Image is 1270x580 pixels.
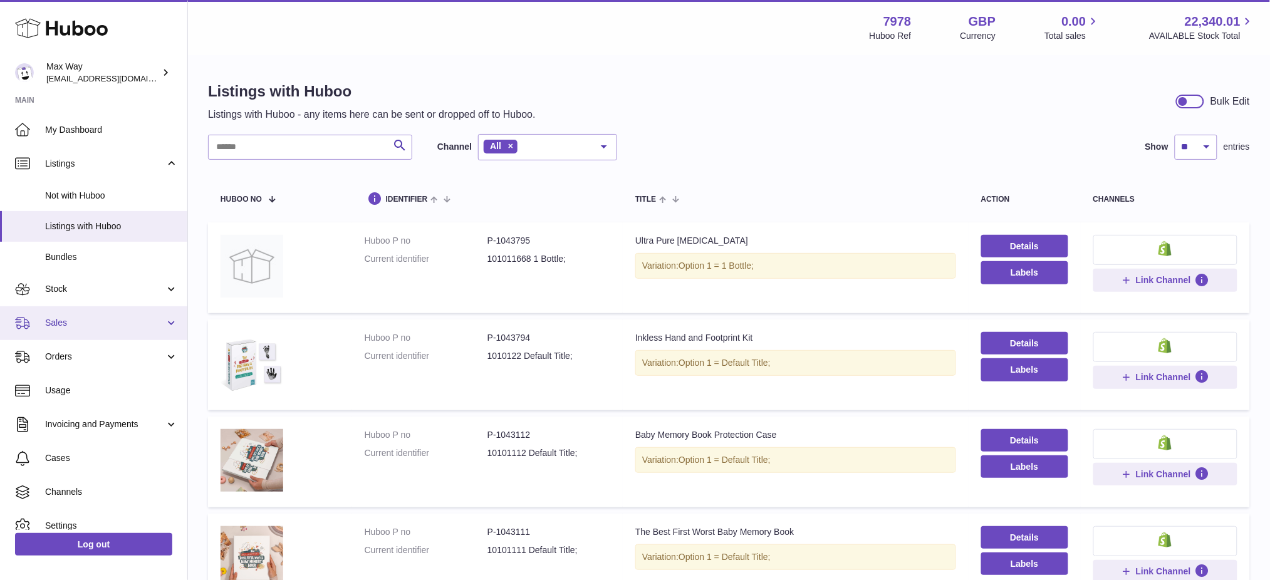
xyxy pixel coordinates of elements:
span: 0.00 [1062,13,1086,30]
span: Channels [45,486,178,498]
a: 0.00 Total sales [1044,13,1100,42]
span: Total sales [1044,30,1100,42]
img: internalAdmin-7978@internal.huboo.com [15,63,34,82]
span: Listings [45,158,165,170]
a: Log out [15,533,172,556]
div: Huboo Ref [870,30,912,42]
span: Cases [45,452,178,464]
strong: GBP [969,13,996,30]
strong: 7978 [883,13,912,30]
span: Settings [45,520,178,532]
a: 22,340.01 AVAILABLE Stock Total [1149,13,1255,42]
span: Listings with Huboo [45,220,178,232]
span: Bundles [45,251,178,263]
div: Currency [960,30,996,42]
div: Max Way [46,61,159,85]
span: Stock [45,283,165,295]
span: Sales [45,317,165,329]
span: [EMAIL_ADDRESS][DOMAIN_NAME] [46,73,184,83]
span: Not with Huboo [45,190,178,202]
span: Usage [45,385,178,396]
span: 22,340.01 [1185,13,1241,30]
span: My Dashboard [45,124,178,136]
span: Invoicing and Payments [45,418,165,430]
span: Orders [45,351,165,363]
span: AVAILABLE Stock Total [1149,30,1255,42]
